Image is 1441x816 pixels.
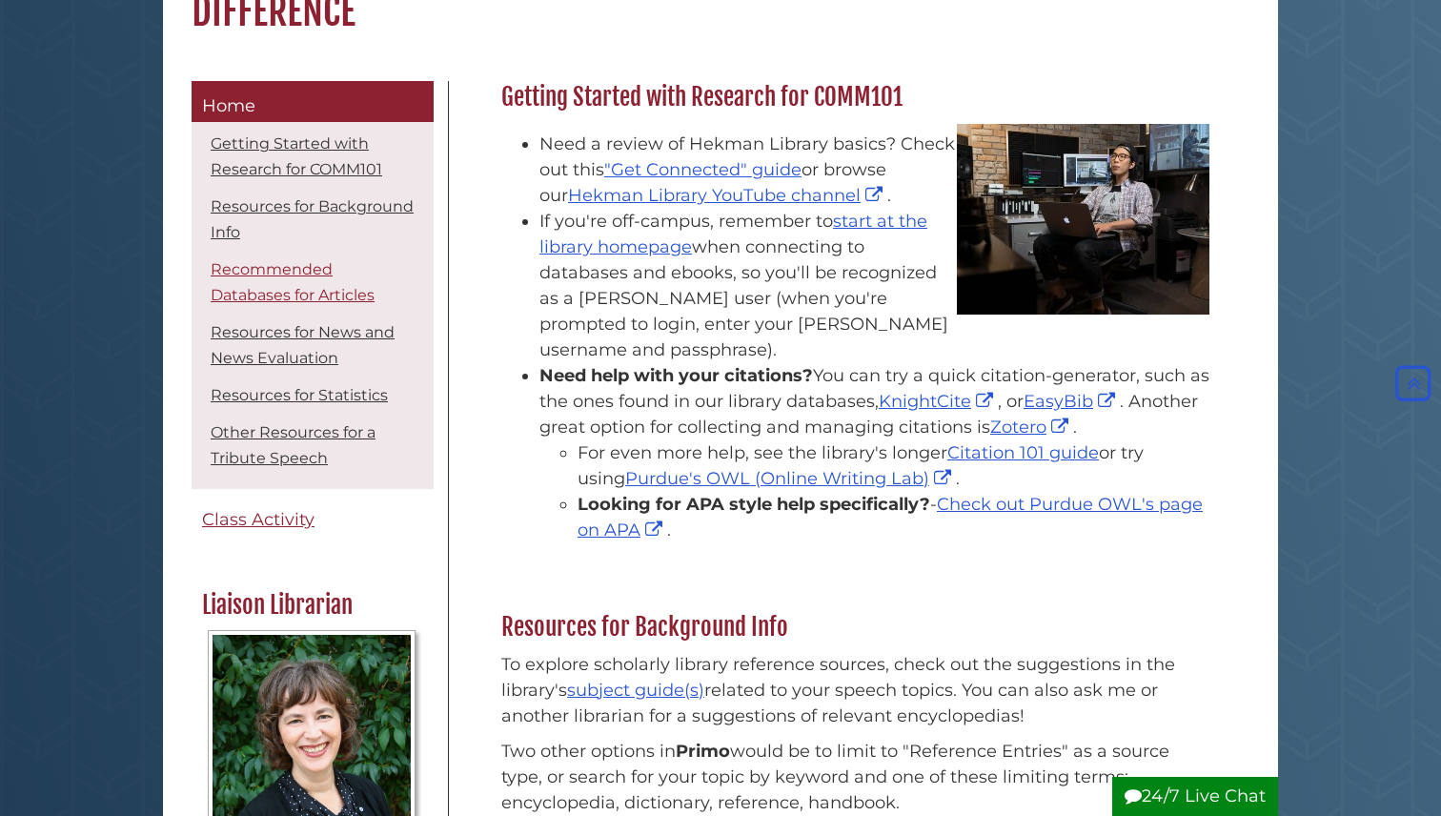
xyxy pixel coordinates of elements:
[578,440,1211,492] li: For even more help, see the library's longer or try using .
[990,417,1073,438] a: Zotero
[211,323,395,367] a: Resources for News and News Evaluation
[501,652,1211,729] p: To explore scholarly library reference sources, check out the suggestions in the library's relate...
[539,132,1211,209] li: Need a review of Hekman Library basics? Check out this or browse our .
[578,492,1211,543] li: - .
[539,209,1211,363] li: If you're off-campus, remember to when connecting to databases and ebooks, so you'll be recognize...
[1112,777,1278,816] button: 24/7 Live Chat
[192,499,434,541] a: Class Activity
[604,159,802,180] a: "Get Connected" guide
[578,494,930,515] strong: Looking for APA style help specifically?
[193,590,431,621] h2: Liaison Librarian
[202,95,255,116] span: Home
[492,82,1221,112] h2: Getting Started with Research for COMM101
[211,260,375,304] a: Recommended Databases for Articles
[539,365,813,386] strong: Need help with your citations?
[625,468,956,489] a: Purdue's OWL (Online Writing Lab)
[501,739,1211,816] p: Two other options in would be to limit to "Reference Entries" as a source type, or search for you...
[539,211,927,257] a: start at the library homepage
[202,509,315,530] span: Class Activity
[1024,391,1120,412] a: EasyBib
[947,442,1099,463] a: Citation 101 guide
[879,391,998,412] a: KnightCite
[567,680,704,701] a: subject guide(s)
[676,741,730,762] strong: Primo
[192,81,434,123] a: Home
[211,134,382,178] a: Getting Started with Research for COMM101
[211,197,414,241] a: Resources for Background Info
[211,423,375,467] a: Other Resources for a Tribute Speech
[578,494,1203,541] a: Check out Purdue OWL's page on APA
[492,612,1221,643] h2: Resources for Background Info
[1390,374,1436,395] a: Back to Top
[539,363,1211,543] li: You can try a quick citation-generator, such as the ones found in our library databases, , or . A...
[211,386,388,404] a: Resources for Statistics
[568,185,887,206] a: Hekman Library YouTube channel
